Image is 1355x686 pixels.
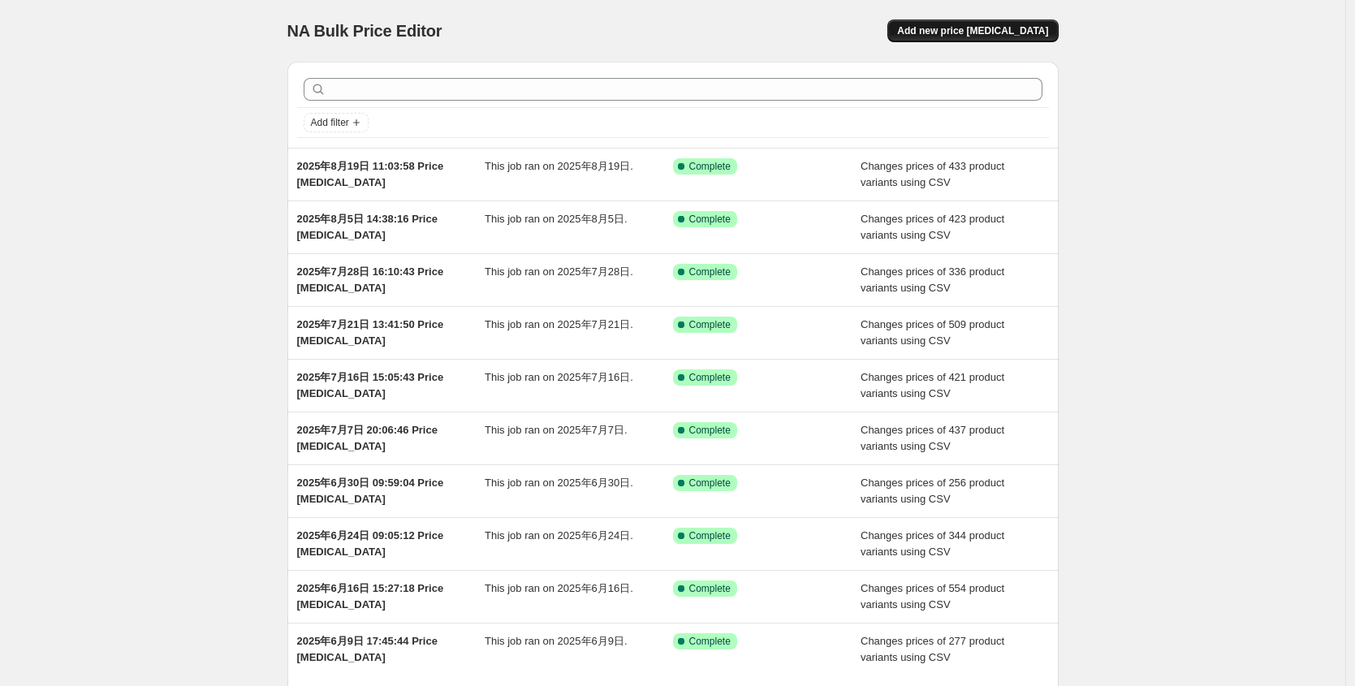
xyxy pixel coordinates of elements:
[861,318,1004,347] span: Changes prices of 509 product variants using CSV
[485,213,628,225] span: This job ran on 2025年8月5日.
[861,582,1004,610] span: Changes prices of 554 product variants using CSV
[485,160,633,172] span: This job ran on 2025年8月19日.
[861,160,1004,188] span: Changes prices of 433 product variants using CSV
[297,635,438,663] span: 2025年6月9日 17:45:44 Price [MEDICAL_DATA]
[485,477,633,489] span: This job ran on 2025年6月30日.
[297,318,444,347] span: 2025年7月21日 13:41:50 Price [MEDICAL_DATA]
[887,19,1058,42] button: Add new price [MEDICAL_DATA]
[297,424,438,452] span: 2025年7月7日 20:06:46 Price [MEDICAL_DATA]
[287,22,442,40] span: NA Bulk Price Editor
[297,529,444,558] span: 2025年6月24日 09:05:12 Price [MEDICAL_DATA]
[304,113,369,132] button: Add filter
[689,371,731,384] span: Complete
[297,213,438,241] span: 2025年8月5日 14:38:16 Price [MEDICAL_DATA]
[311,116,349,129] span: Add filter
[861,265,1004,294] span: Changes prices of 336 product variants using CSV
[297,371,444,399] span: 2025年7月16日 15:05:43 Price [MEDICAL_DATA]
[861,529,1004,558] span: Changes prices of 344 product variants using CSV
[689,424,731,437] span: Complete
[689,213,731,226] span: Complete
[485,529,633,541] span: This job ran on 2025年6月24日.
[861,371,1004,399] span: Changes prices of 421 product variants using CSV
[861,477,1004,505] span: Changes prices of 256 product variants using CSV
[861,635,1004,663] span: Changes prices of 277 product variants using CSV
[689,265,731,278] span: Complete
[689,318,731,331] span: Complete
[689,529,731,542] span: Complete
[297,582,444,610] span: 2025年6月16日 15:27:18 Price [MEDICAL_DATA]
[689,635,731,648] span: Complete
[689,582,731,595] span: Complete
[297,160,444,188] span: 2025年8月19日 11:03:58 Price [MEDICAL_DATA]
[689,477,731,490] span: Complete
[485,265,633,278] span: This job ran on 2025年7月28日.
[861,424,1004,452] span: Changes prices of 437 product variants using CSV
[689,160,731,173] span: Complete
[861,213,1004,241] span: Changes prices of 423 product variants using CSV
[485,318,633,330] span: This job ran on 2025年7月21日.
[485,371,633,383] span: This job ran on 2025年7月16日.
[897,24,1048,37] span: Add new price [MEDICAL_DATA]
[485,582,633,594] span: This job ran on 2025年6月16日.
[297,477,444,505] span: 2025年6月30日 09:59:04 Price [MEDICAL_DATA]
[297,265,444,294] span: 2025年7月28日 16:10:43 Price [MEDICAL_DATA]
[485,424,628,436] span: This job ran on 2025年7月7日.
[485,635,628,647] span: This job ran on 2025年6月9日.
